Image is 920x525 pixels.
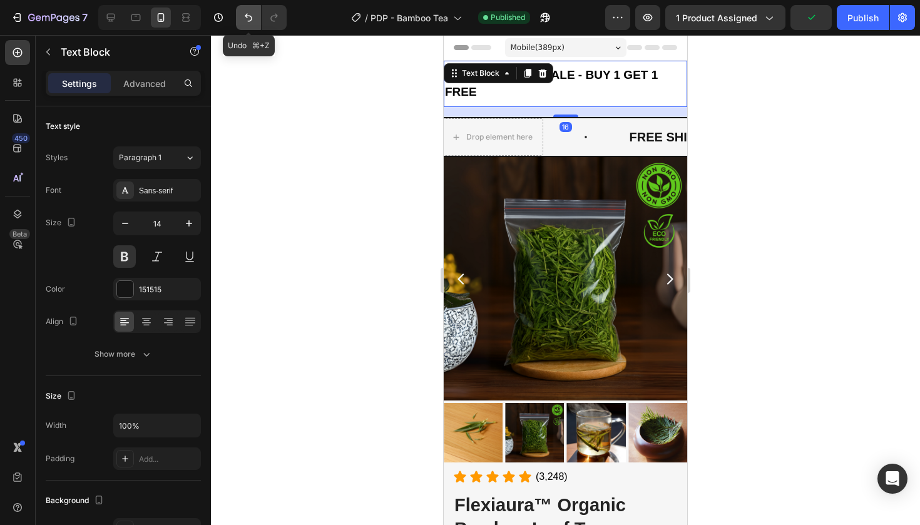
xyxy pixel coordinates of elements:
span: (3,248) [92,436,124,447]
div: Size [46,388,79,405]
div: Align [46,313,81,330]
p: Advanced [123,77,166,90]
iframe: Design area [444,35,687,525]
div: Add... [139,454,198,465]
button: Carousel Next Arrow [218,237,233,252]
button: Show more [46,343,201,365]
div: Size [46,215,79,232]
button: 7 [5,5,93,30]
span: 1 product assigned [676,11,757,24]
input: Auto [114,414,200,437]
div: Styles [46,152,68,163]
p: Text Block [61,44,167,59]
h2: Flexiaura™ Organic Bamboo Leaf Tea [9,457,234,507]
div: Beta [9,229,30,239]
div: 151515 [139,284,198,295]
div: Show more [95,348,153,360]
span: / [365,11,368,24]
button: 1 product assigned [665,5,785,30]
strong: FREE SHIPPING ON ORDERS OVER £40 [186,95,425,109]
div: Undo/Redo [236,5,287,30]
div: 450 [12,133,30,143]
p: 7 [82,10,88,25]
div: Background [46,492,106,509]
button: Publish [837,5,889,30]
div: Color [46,283,65,295]
div: Font [46,185,61,196]
div: Sans-serif [139,185,198,196]
button: Carousel Back Arrow [10,237,25,252]
div: Open Intercom Messenger [877,464,907,494]
p: Settings [62,77,97,90]
button: Paragraph 1 [113,146,201,169]
div: Padding [46,453,74,464]
span: Published [491,12,525,23]
span: PDP - Bamboo Tea [371,11,448,24]
div: Text style [46,121,80,132]
div: Width [46,420,66,431]
div: Publish [847,11,879,24]
span: Paragraph 1 [119,152,161,163]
